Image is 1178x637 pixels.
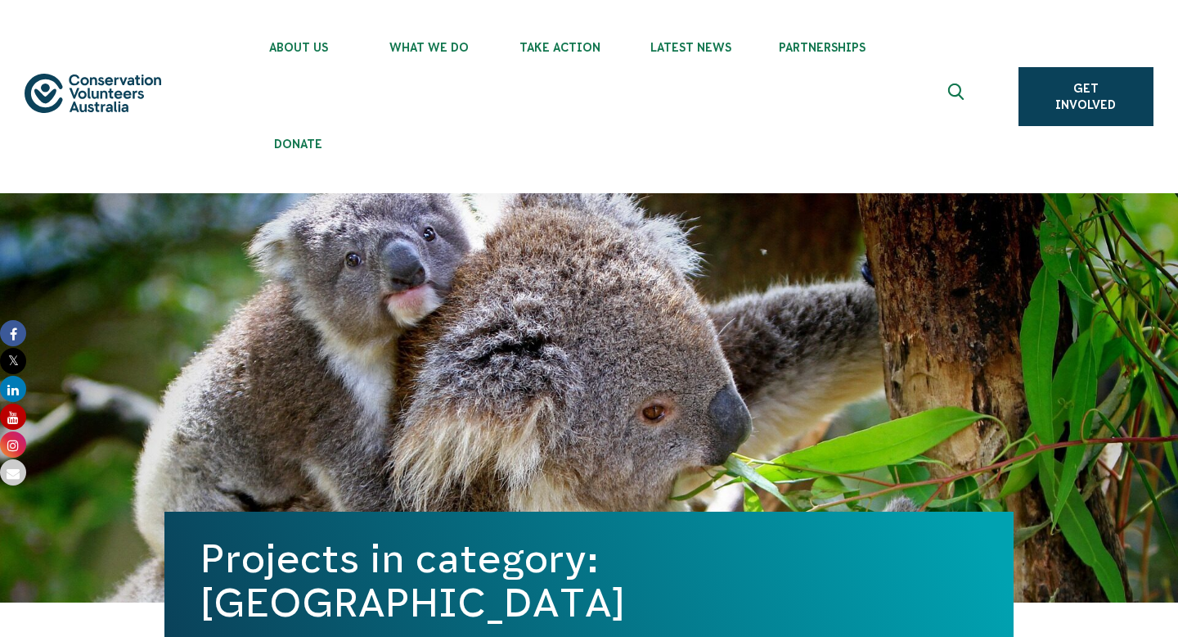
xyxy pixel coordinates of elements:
[364,41,495,54] span: What We Do
[233,138,364,151] span: Donate
[626,41,757,54] span: Latest News
[495,41,626,54] span: Take Action
[757,41,888,54] span: Partnerships
[25,74,161,114] img: logo.svg
[938,77,978,116] button: Expand search box Close search box
[947,84,968,110] span: Expand search box
[233,41,364,54] span: About Us
[200,536,978,625] h1: Projects in category: [GEOGRAPHIC_DATA]
[1018,67,1153,126] a: Get Involved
